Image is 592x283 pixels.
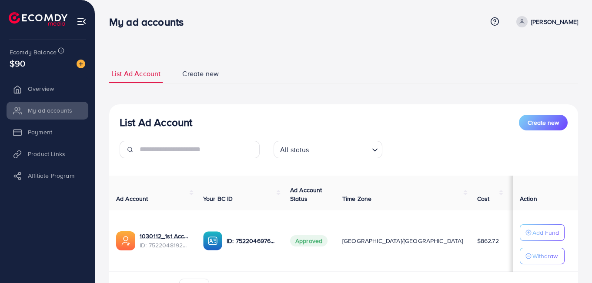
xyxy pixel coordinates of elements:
button: Create new [519,115,568,130]
span: Your BC ID [203,194,233,203]
button: Add Fund [520,224,565,241]
div: Search for option [274,141,382,158]
span: $90 [10,57,25,70]
button: Withdraw [520,248,565,264]
span: All status [278,143,311,156]
img: ic-ads-acc.e4c84228.svg [116,231,135,250]
span: Time Zone [342,194,371,203]
span: Action [520,194,537,203]
img: ic-ba-acc.ded83a64.svg [203,231,222,250]
span: Ad Account [116,194,148,203]
p: Add Fund [532,227,559,238]
img: menu [77,17,87,27]
p: Withdraw [532,251,558,261]
span: $862.72 [477,236,499,245]
span: Create new [182,69,219,79]
span: Ecomdy Balance [10,48,57,57]
img: logo [9,12,67,26]
span: Cost [477,194,490,203]
span: [GEOGRAPHIC_DATA]/[GEOGRAPHIC_DATA] [342,236,463,245]
h3: List Ad Account [120,116,192,129]
h3: My ad accounts [109,16,191,28]
span: Approved [290,235,328,246]
span: Ad Account Status [290,186,322,203]
div: <span class='underline'>1030112_1st Account | Zohaib Bhai_1751363330022</span></br>75220481922933... [140,232,189,250]
span: ID: 7522048192293355537 [140,241,189,250]
a: [PERSON_NAME] [513,16,578,27]
p: [PERSON_NAME] [531,17,578,27]
span: Create new [528,118,559,127]
a: 1030112_1st Account | Zohaib Bhai_1751363330022 [140,232,189,240]
input: Search for option [312,142,368,156]
img: image [77,60,85,68]
span: List Ad Account [111,69,161,79]
p: ID: 7522046976930856968 [227,236,276,246]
